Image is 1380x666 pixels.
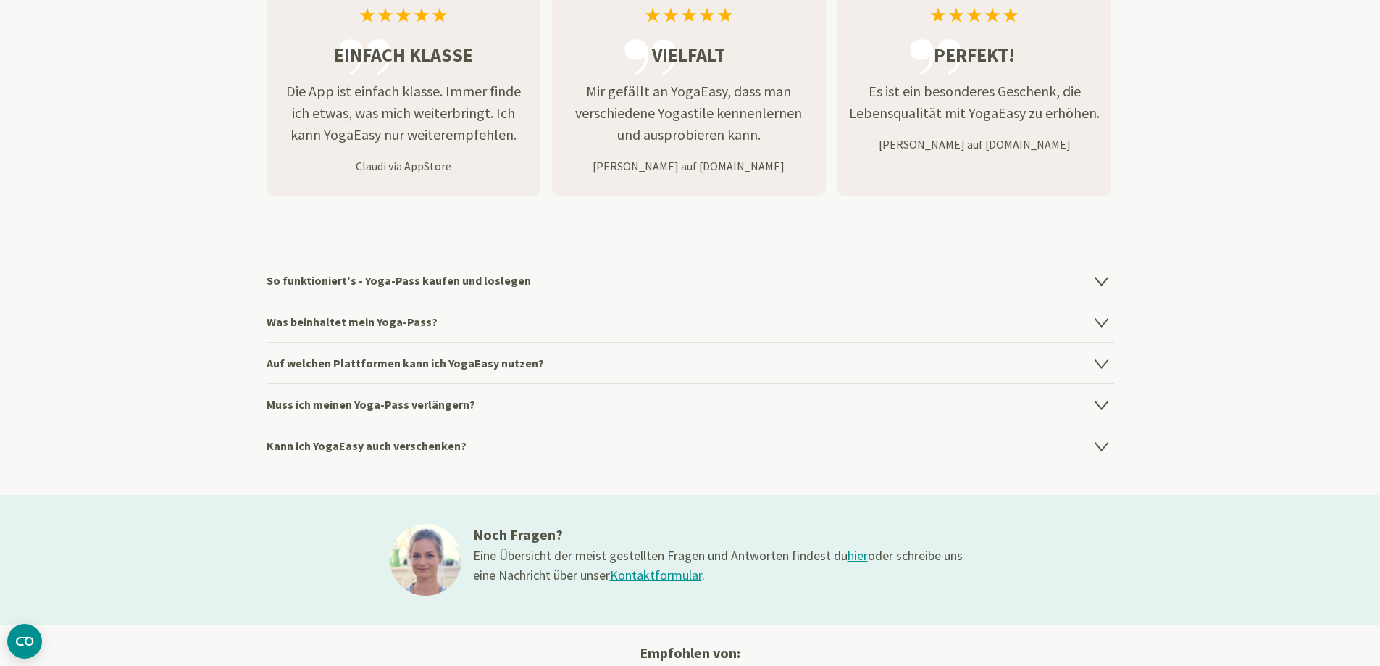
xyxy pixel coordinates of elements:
[7,624,42,659] button: CMP-Widget öffnen
[837,136,1111,153] p: [PERSON_NAME] auf [DOMAIN_NAME]
[610,567,702,583] a: Kontaktformular
[473,524,966,546] h3: Noch Fragen?
[837,41,1111,69] h3: Perfekt!
[552,157,826,175] p: [PERSON_NAME] auf [DOMAIN_NAME]
[267,80,540,146] p: Die App ist einfach klasse. Immer finde ich etwas, was mich weiterbringt. Ich kann YogaEasy nur w...
[267,342,1114,383] h4: Auf welchen Plattformen kann ich YogaEasy nutzen?
[267,383,1114,425] h4: Muss ich meinen Yoga-Pass verlängern?
[267,157,540,175] p: Claudi via AppStore
[267,41,540,69] h3: Einfach klasse
[267,425,1114,466] h4: Kann ich YogaEasy auch verschenken?
[473,546,966,585] div: Eine Übersicht der meist gestellten Fragen und Antworten findest du oder schreibe uns eine Nachri...
[390,524,461,596] img: ines@1x.jpg
[552,41,826,69] h3: Vielfalt
[267,301,1114,342] h4: Was beinhaltet mein Yoga-Pass?
[848,547,868,564] a: hier
[552,80,826,146] p: Mir gefällt an YogaEasy, dass man verschiedene Yogastile kennenlernen und ausprobieren kann.
[837,80,1111,124] p: Es ist ein besonderes Geschenk, die Lebensqualität mit YogaEasy zu erhöhen.
[267,260,1114,301] h4: So funktioniert's - Yoga-Pass kaufen und loslegen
